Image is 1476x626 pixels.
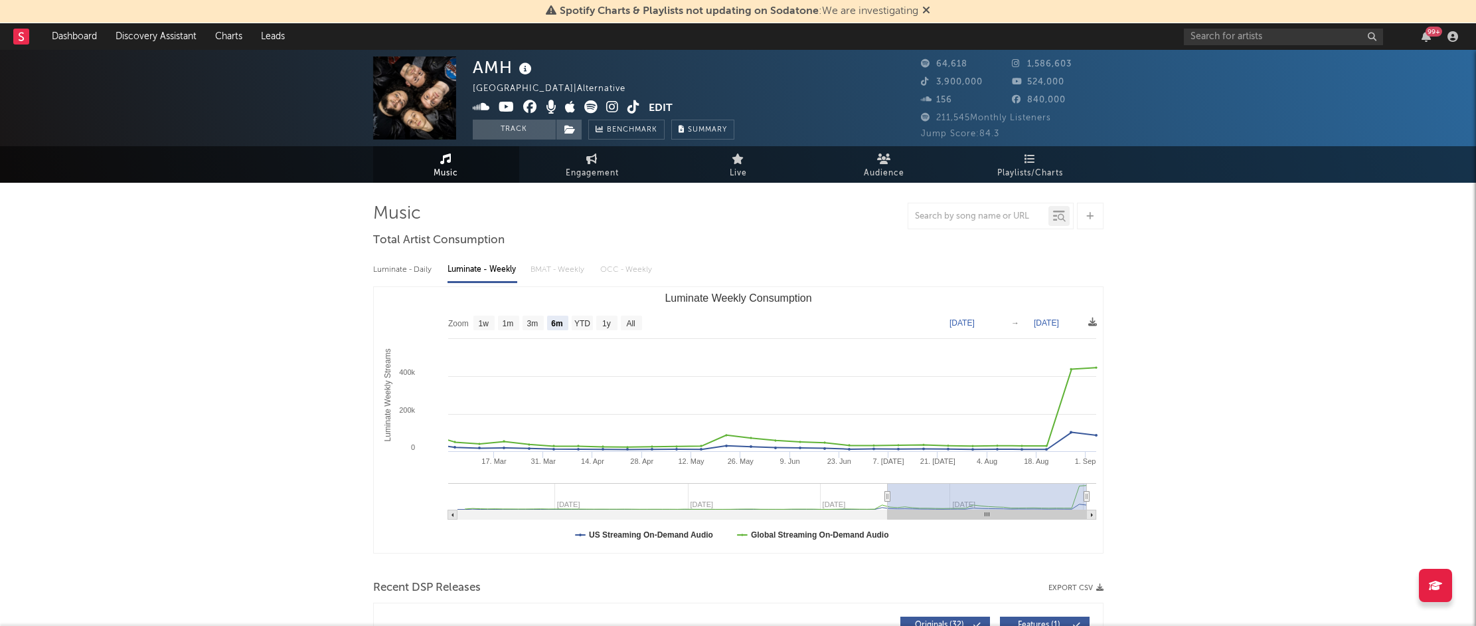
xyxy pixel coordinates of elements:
text: 7. [DATE] [872,457,904,465]
span: Playlists/Charts [997,165,1063,181]
span: 64,618 [921,60,967,68]
text: Global Streaming On-Demand Audio [750,530,888,540]
text: → [1011,318,1019,328]
a: Charts [206,23,252,50]
div: AMH [473,56,535,78]
text: [DATE] [949,318,975,328]
a: Playlists/Charts [957,146,1104,183]
span: Engagement [566,165,619,181]
span: Summary [688,126,727,134]
span: 524,000 [1012,78,1064,86]
span: 840,000 [1012,96,1066,104]
a: Live [665,146,811,183]
text: Luminate Weekly Streams [382,349,392,442]
text: 17. Mar [481,457,507,465]
button: Track [473,120,556,140]
text: 4. Aug [976,457,997,465]
span: 211,545 Monthly Listeners [921,114,1051,122]
text: 400k [399,368,415,376]
text: YTD [574,319,590,328]
text: 26. May [727,457,754,465]
button: Summary [671,120,734,140]
text: [DATE] [1034,318,1059,328]
text: US Streaming On-Demand Audio [589,530,713,540]
span: Live [730,165,747,181]
text: 1. Sep [1074,457,1096,465]
span: Music [434,165,458,181]
button: Export CSV [1048,584,1104,592]
text: All [626,319,635,328]
span: 3,900,000 [921,78,983,86]
text: 14. Apr [581,457,604,465]
text: 9. Jun [779,457,799,465]
span: Jump Score: 84.3 [921,130,999,138]
text: 1m [502,319,513,328]
span: : We are investigating [560,6,918,17]
input: Search by song name or URL [908,211,1048,222]
text: 12. May [678,457,704,465]
input: Search for artists [1184,29,1383,45]
button: Edit [649,100,673,117]
text: 3m [527,319,538,328]
a: Discovery Assistant [106,23,206,50]
a: Dashboard [42,23,106,50]
text: Zoom [448,319,469,328]
text: 23. Jun [827,457,851,465]
text: 28. Apr [630,457,653,465]
text: 1y [602,319,611,328]
span: Dismiss [922,6,930,17]
text: 18. Aug [1024,457,1048,465]
text: 200k [399,406,415,414]
text: Luminate Weekly Consumption [665,292,811,304]
button: 99+ [1422,31,1431,42]
text: 31. Mar [531,457,556,465]
a: Music [373,146,519,183]
text: 0 [410,443,414,451]
span: Total Artist Consumption [373,233,505,249]
span: Benchmark [607,122,657,138]
span: 1,586,603 [1012,60,1072,68]
span: 156 [921,96,952,104]
a: Engagement [519,146,665,183]
div: Luminate - Weekly [448,259,517,281]
text: 21. [DATE] [920,457,955,465]
div: Luminate - Daily [373,259,434,281]
a: Benchmark [588,120,665,140]
a: Leads [252,23,294,50]
span: Spotify Charts & Playlists not updating on Sodatone [560,6,819,17]
text: 1w [478,319,489,328]
text: 6m [551,319,562,328]
span: Audience [864,165,904,181]
div: [GEOGRAPHIC_DATA] | Alternative [473,81,641,97]
div: 99 + [1426,27,1442,37]
span: Recent DSP Releases [373,580,481,596]
svg: Luminate Weekly Consumption [374,287,1103,553]
a: Audience [811,146,957,183]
